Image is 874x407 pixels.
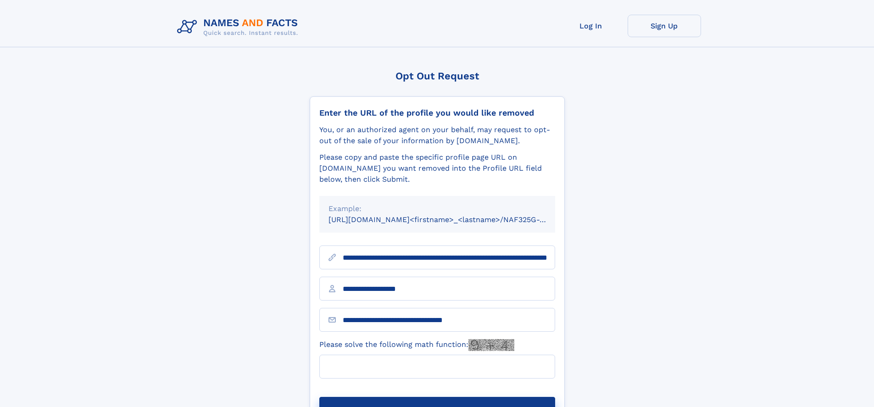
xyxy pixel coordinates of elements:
[319,108,555,118] div: Enter the URL of the profile you would like removed
[319,124,555,146] div: You, or an authorized agent on your behalf, may request to opt-out of the sale of your informatio...
[173,15,306,39] img: Logo Names and Facts
[628,15,701,37] a: Sign Up
[310,70,565,82] div: Opt Out Request
[328,215,573,224] small: [URL][DOMAIN_NAME]<firstname>_<lastname>/NAF325G-xxxxxxxx
[328,203,546,214] div: Example:
[319,339,514,351] label: Please solve the following math function:
[319,152,555,185] div: Please copy and paste the specific profile page URL on [DOMAIN_NAME] you want removed into the Pr...
[554,15,628,37] a: Log In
